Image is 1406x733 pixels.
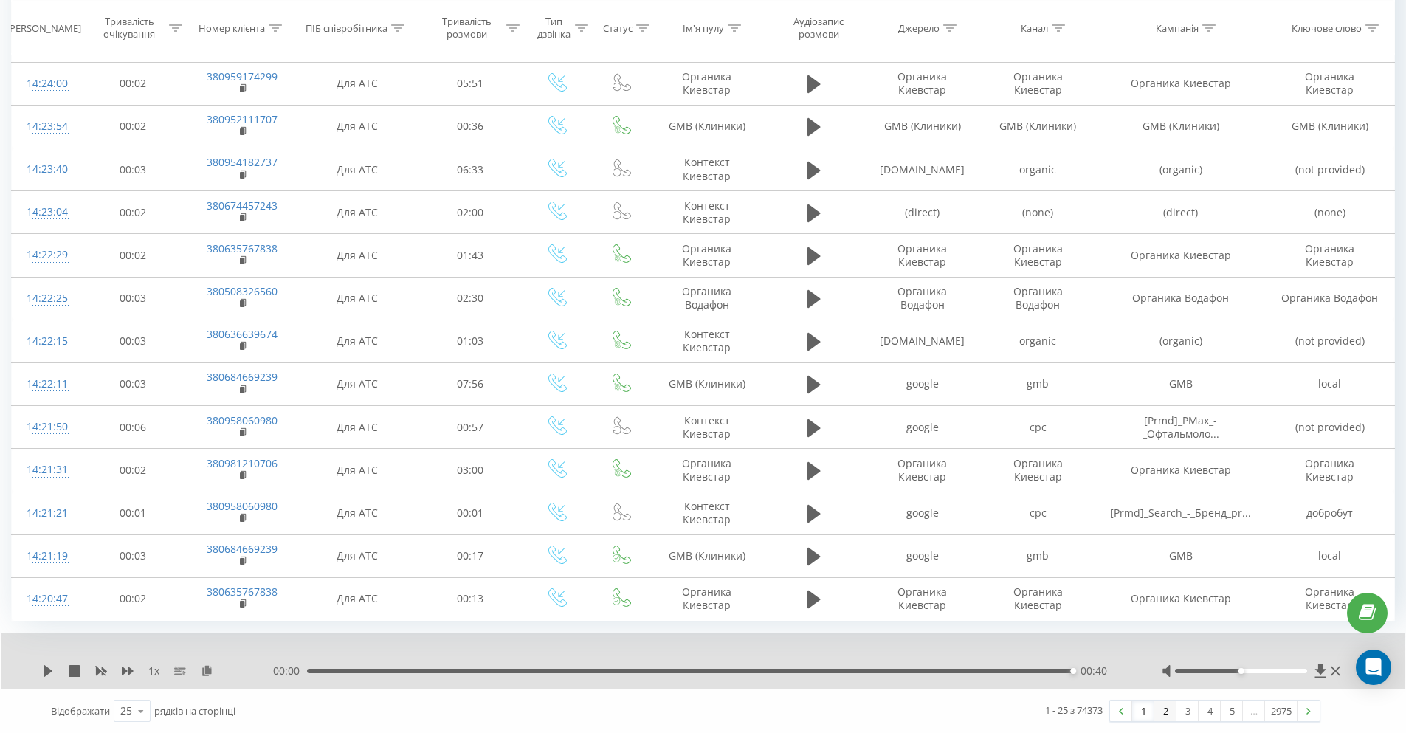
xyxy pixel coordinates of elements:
[297,449,417,492] td: Для АТС
[27,413,65,441] div: 14:21:50
[865,362,980,405] td: google
[417,191,524,234] td: 02:00
[207,155,278,169] a: 380954182737
[417,492,524,534] td: 00:01
[148,664,159,678] span: 1 x
[980,320,1095,362] td: organic
[980,449,1095,492] td: Органика Киевстар
[80,62,187,105] td: 00:02
[297,577,417,620] td: Для АТС
[980,62,1095,105] td: Органика Киевстар
[1095,320,1266,362] td: (organic)
[980,362,1095,405] td: gmb
[417,277,524,320] td: 02:30
[603,21,633,34] div: Статус
[776,16,861,41] div: Аудіозапис розмови
[1095,449,1266,492] td: Органика Киевстар
[898,21,940,34] div: Джерело
[1143,413,1219,441] span: [Prmd]_PMax_-_Офтальмоло...
[80,577,187,620] td: 00:02
[1265,701,1298,721] a: 2975
[27,155,65,184] div: 14:23:40
[1070,668,1076,674] div: Accessibility label
[207,413,278,427] a: 380958060980
[1266,320,1394,362] td: (not provided)
[273,664,307,678] span: 00:00
[207,327,278,341] a: 380636639674
[1156,21,1199,34] div: Кампанія
[306,21,387,34] div: ПІБ співробітника
[80,148,187,191] td: 00:03
[27,241,65,269] div: 14:22:29
[417,62,524,105] td: 05:51
[652,234,762,277] td: Органика Киевстар
[80,277,187,320] td: 00:03
[417,362,524,405] td: 07:56
[652,191,762,234] td: Контекст Киевстар
[865,492,980,534] td: google
[1095,105,1266,148] td: GMB (Клиники)
[1266,277,1394,320] td: Органика Водафон
[417,534,524,577] td: 00:17
[27,327,65,356] div: 14:22:15
[980,191,1095,234] td: (none)
[80,105,187,148] td: 00:02
[652,449,762,492] td: Органика Киевстар
[297,534,417,577] td: Для АТС
[980,277,1095,320] td: Органика Водафон
[865,62,980,105] td: Органика Киевстар
[417,577,524,620] td: 00:13
[1095,234,1266,277] td: Органика Киевстар
[27,284,65,313] div: 14:22:25
[865,148,980,191] td: [DOMAIN_NAME]
[297,191,417,234] td: Для АТС
[1266,362,1394,405] td: local
[1238,668,1244,674] div: Accessibility label
[1045,703,1103,717] div: 1 - 25 з 74373
[297,362,417,405] td: Для АТС
[652,320,762,362] td: Контекст Киевстар
[51,704,110,717] span: Відображати
[865,449,980,492] td: Органика Киевстар
[154,704,235,717] span: рядків на сторінці
[1095,362,1266,405] td: GMB
[980,534,1095,577] td: gmb
[417,234,524,277] td: 01:43
[652,148,762,191] td: Контекст Киевстар
[1176,701,1199,721] a: 3
[980,148,1095,191] td: organic
[207,542,278,556] a: 380684669239
[297,148,417,191] td: Для АТС
[207,284,278,298] a: 380508326560
[865,320,980,362] td: [DOMAIN_NAME]
[297,105,417,148] td: Для АТС
[417,320,524,362] td: 01:03
[1266,105,1394,148] td: GMB (Клиники)
[652,277,762,320] td: Органика Водафон
[93,16,166,41] div: Тривалість очікування
[652,362,762,405] td: GMB (Клиники)
[27,370,65,399] div: 14:22:11
[417,105,524,148] td: 00:36
[1132,701,1154,721] a: 1
[1292,21,1362,34] div: Ключове слово
[80,362,187,405] td: 00:03
[120,703,132,718] div: 25
[865,534,980,577] td: google
[980,234,1095,277] td: Органика Киевстар
[27,69,65,98] div: 14:24:00
[865,277,980,320] td: Органика Водафон
[1095,534,1266,577] td: GMB
[652,577,762,620] td: Органика Киевстар
[80,534,187,577] td: 00:03
[27,585,65,613] div: 14:20:47
[980,105,1095,148] td: GMB (Клиники)
[537,16,571,41] div: Тип дзвінка
[207,199,278,213] a: 380674457243
[297,406,417,449] td: Для АТС
[297,234,417,277] td: Для АТС
[865,406,980,449] td: google
[207,370,278,384] a: 380684669239
[1199,701,1221,721] a: 4
[1266,406,1394,449] td: (not provided)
